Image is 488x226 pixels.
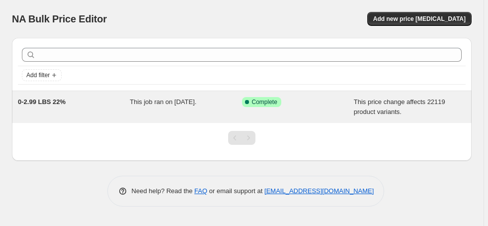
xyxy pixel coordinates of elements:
[194,187,207,195] a: FAQ
[367,12,472,26] button: Add new price [MEDICAL_DATA]
[252,98,277,106] span: Complete
[373,15,466,23] span: Add new price [MEDICAL_DATA]
[132,187,195,195] span: Need help? Read the
[26,71,50,79] span: Add filter
[12,13,107,24] span: NA Bulk Price Editor
[130,98,196,106] span: This job ran on [DATE].
[207,187,264,195] span: or email support at
[18,98,66,106] span: 0-2.99 LBS 22%
[22,69,62,81] button: Add filter
[354,98,445,115] span: This price change affects 22119 product variants.
[264,187,374,195] a: [EMAIL_ADDRESS][DOMAIN_NAME]
[228,131,255,145] nav: Pagination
